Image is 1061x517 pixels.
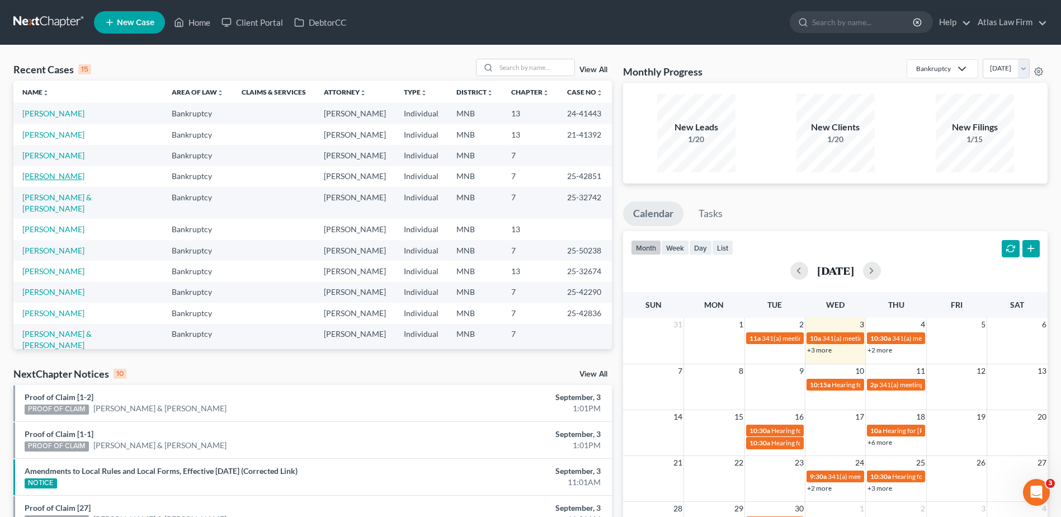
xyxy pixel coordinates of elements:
td: [PERSON_NAME] [315,166,395,187]
span: 10:30a [870,334,891,342]
span: 10:30a [749,426,770,435]
a: +2 more [867,346,892,354]
div: Recent Cases [13,63,91,76]
div: September, 3 [416,429,601,440]
span: 9:30a [810,472,827,481]
span: 3 [859,318,865,331]
span: 341(a) meeting for [PERSON_NAME] [762,334,870,342]
span: 23 [794,456,805,469]
span: 11 [915,364,926,378]
a: [PERSON_NAME] & [PERSON_NAME] [22,329,92,350]
span: 22 [733,456,744,469]
a: Area of Lawunfold_more [172,88,224,96]
a: Client Portal [216,12,289,32]
a: View All [579,370,607,378]
td: 7 [502,240,558,261]
span: 15 [733,410,744,424]
span: 10:30a [749,439,770,447]
td: Bankruptcy [163,240,233,261]
div: PROOF OF CLAIM [25,441,89,452]
td: MNB [447,303,502,323]
a: Nameunfold_more [22,88,49,96]
td: 25-50238 [558,240,612,261]
span: 341(a) meeting for [PERSON_NAME] & [PERSON_NAME] [892,334,1059,342]
td: 25-32674 [558,261,612,281]
span: 10a [810,334,821,342]
td: 25-42851 [558,166,612,187]
td: Bankruptcy [163,145,233,166]
a: View All [579,66,607,74]
td: Bankruptcy [163,282,233,303]
div: New Filings [936,121,1014,134]
td: [PERSON_NAME] [315,219,395,239]
a: [PERSON_NAME] [22,246,84,255]
a: Calendar [623,201,683,226]
td: 13 [502,261,558,281]
td: [PERSON_NAME] [315,261,395,281]
span: Wed [826,300,845,309]
td: [PERSON_NAME] [315,103,395,124]
td: 25-32742 [558,187,612,219]
span: 25 [915,456,926,469]
td: Bankruptcy [163,261,233,281]
a: Proof of Claim [1-2] [25,392,93,402]
span: Hearing for [PERSON_NAME] [771,426,859,435]
td: MNB [447,166,502,187]
td: 25-42290 [558,282,612,303]
input: Search by name... [812,12,914,32]
a: [PERSON_NAME] [22,130,84,139]
span: Hearing for [PERSON_NAME] [883,426,970,435]
span: 12 [975,364,987,378]
span: 9 [798,364,805,378]
h3: Monthly Progress [623,65,702,78]
a: Atlas Law Firm [972,12,1047,32]
div: September, 3 [416,466,601,477]
span: 6 [1041,318,1048,331]
div: 1/20 [657,134,735,145]
a: [PERSON_NAME] & [PERSON_NAME] [93,403,227,414]
span: 10 [854,364,865,378]
i: unfold_more [360,90,366,96]
span: 11a [749,334,761,342]
td: Bankruptcy [163,103,233,124]
div: 1:01PM [416,403,601,414]
a: Tasks [689,201,733,226]
a: [PERSON_NAME] [22,266,84,276]
span: Sat [1010,300,1024,309]
span: 13 [1036,364,1048,378]
a: Case Nounfold_more [567,88,603,96]
h2: [DATE] [817,265,854,276]
td: Individual [395,103,447,124]
div: 1/20 [796,134,875,145]
i: unfold_more [43,90,49,96]
span: 4 [919,318,926,331]
i: unfold_more [421,90,427,96]
span: 10:30a [870,472,891,481]
span: Hearing for [PERSON_NAME] [771,439,859,447]
span: 17 [854,410,865,424]
div: 11:01AM [416,477,601,488]
td: 13 [502,103,558,124]
button: day [689,240,712,255]
td: [PERSON_NAME] [315,124,395,145]
td: MNB [447,240,502,261]
td: Bankruptcy [163,219,233,239]
a: Home [168,12,216,32]
span: 26 [975,456,987,469]
td: 24-41443 [558,103,612,124]
a: Help [933,12,971,32]
td: Individual [395,240,447,261]
div: 1/15 [936,134,1014,145]
span: 30 [794,502,805,515]
td: Bankruptcy [163,303,233,323]
span: Fri [951,300,963,309]
td: MNB [447,103,502,124]
span: New Case [117,18,154,27]
td: Individual [395,187,447,219]
td: 13 [502,124,558,145]
div: 10 [114,369,126,379]
span: Hearing for [PERSON_NAME][DEMOGRAPHIC_DATA] [892,472,1053,481]
td: 7 [502,187,558,219]
span: Thu [888,300,904,309]
a: +2 more [807,484,832,492]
